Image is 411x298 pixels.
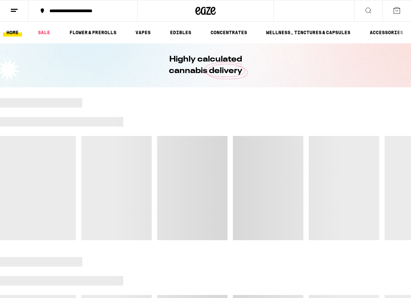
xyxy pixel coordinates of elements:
a: ACCESSORIES [366,28,407,37]
a: VAPES [132,28,154,37]
a: SALE [35,28,53,37]
a: HOME [3,28,22,37]
a: EDIBLES [167,28,195,37]
a: WELLNESS, TINCTURES & CAPSULES [263,28,354,37]
a: FLOWER & PREROLLS [66,28,120,37]
h1: Highly calculated cannabis delivery [150,54,261,77]
a: CONCENTRATES [207,28,251,37]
